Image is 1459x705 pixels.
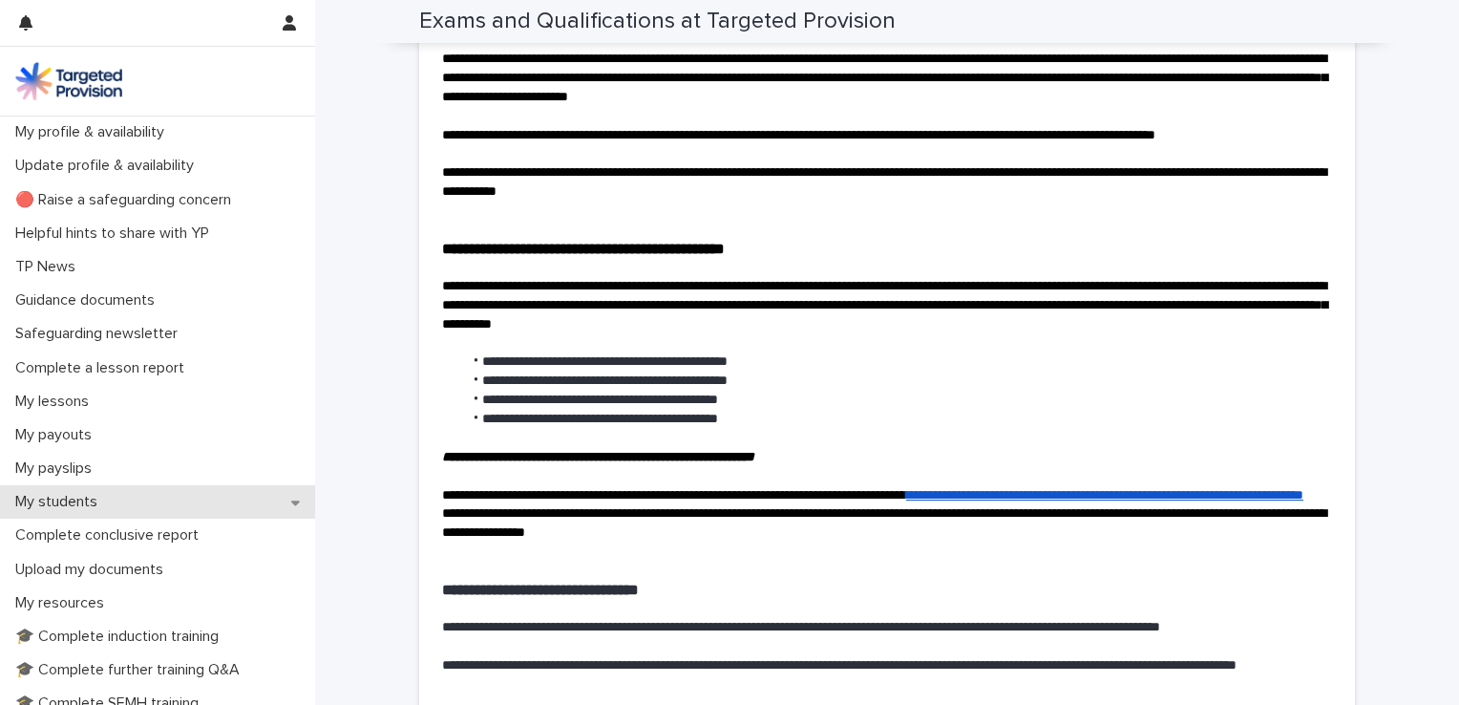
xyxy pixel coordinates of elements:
p: My students [8,493,113,511]
p: Update profile & availability [8,157,209,175]
p: 🎓 Complete induction training [8,628,234,646]
p: TP News [8,258,91,276]
p: My resources [8,594,119,612]
p: Complete a lesson report [8,359,200,377]
p: Upload my documents [8,561,179,579]
p: My lessons [8,393,104,411]
p: Complete conclusive report [8,526,214,545]
p: Helpful hints to share with YP [8,224,224,243]
p: My payslips [8,459,107,478]
img: M5nRWzHhSzIhMunXDL62 [15,62,122,100]
p: Guidance documents [8,291,170,310]
h2: Exams and Qualifications at Targeted Provision [419,8,896,35]
p: My profile & availability [8,123,180,141]
p: 🔴 Raise a safeguarding concern [8,191,246,209]
p: Safeguarding newsletter [8,325,193,343]
p: 🎓 Complete further training Q&A [8,661,255,679]
p: My payouts [8,426,107,444]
